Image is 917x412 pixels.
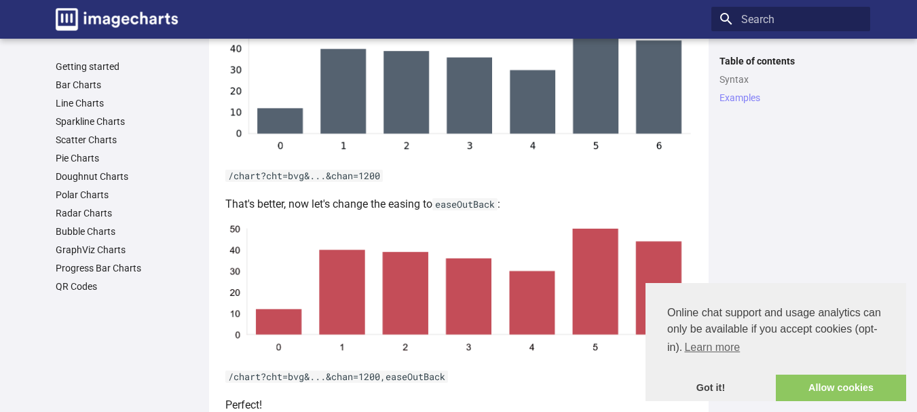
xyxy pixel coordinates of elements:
a: GraphViz Charts [56,244,198,256]
code: /chart?cht=bvg&...&chan=1200 [225,170,383,182]
a: Scatter Charts [56,134,198,146]
nav: Table of contents [711,55,870,104]
a: dismiss cookie message [645,375,776,402]
img: chart [225,224,692,358]
a: Examples [719,92,862,104]
input: Search [711,7,870,31]
a: Line Charts [56,97,198,109]
div: cookieconsent [645,283,906,401]
code: /chart?cht=bvg&...&chan=1200,easeOutBack [225,371,448,383]
a: learn more about cookies [682,337,742,358]
label: Table of contents [711,55,870,67]
a: Bar Charts [56,79,198,91]
span: Online chat support and usage analytics can only be available if you accept cookies (opt-in). [667,305,884,358]
a: Radar Charts [56,207,198,219]
a: Bubble Charts [56,225,198,238]
a: Syntax [719,73,862,86]
p: That's better, now let's change the easing to : [225,195,692,213]
a: QR Codes [56,280,198,293]
a: Doughnut Charts [56,170,198,183]
a: Getting started [56,60,198,73]
a: Progress Bar Charts [56,262,198,274]
a: Sparkline Charts [56,115,198,128]
a: allow cookies [776,375,906,402]
img: logo [56,8,178,31]
img: chart [225,23,692,157]
a: Pie Charts [56,152,198,164]
a: Image-Charts documentation [50,3,183,36]
code: easeOutBack [432,198,498,210]
a: Polar Charts [56,189,198,201]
